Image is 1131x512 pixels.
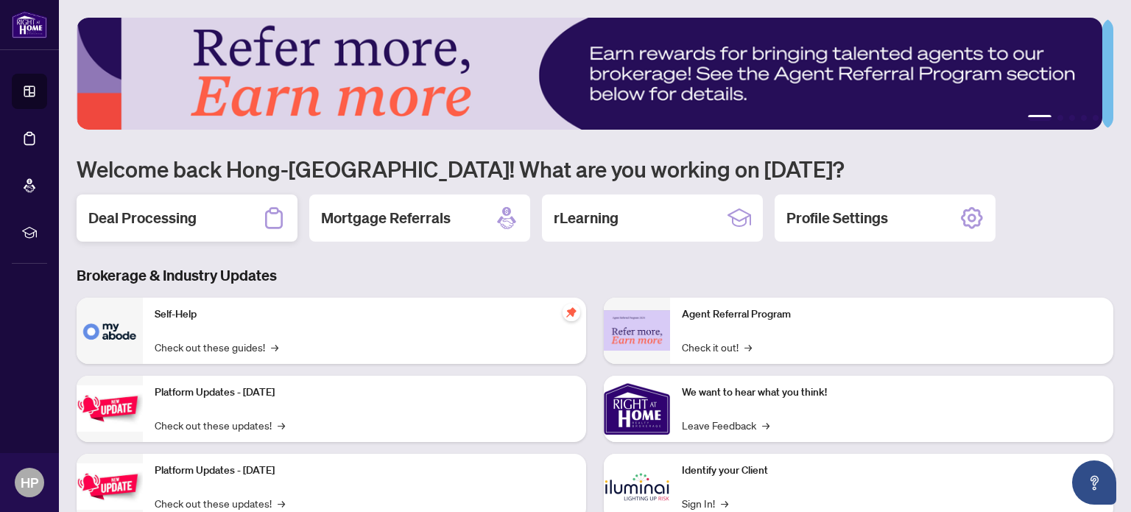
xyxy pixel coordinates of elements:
h2: Mortgage Referrals [321,208,451,228]
button: 3 [1069,115,1075,121]
span: HP [21,472,38,493]
a: Check it out!→ [682,339,752,355]
a: Sign In!→ [682,495,728,511]
a: Check out these updates!→ [155,417,285,433]
p: We want to hear what you think! [682,385,1102,401]
button: 2 [1057,115,1063,121]
img: Agent Referral Program [604,310,670,351]
span: → [278,417,285,433]
a: Check out these guides!→ [155,339,278,355]
h2: Profile Settings [786,208,888,228]
span: → [744,339,752,355]
img: Slide 0 [77,18,1102,130]
p: Self-Help [155,306,574,323]
button: 5 [1093,115,1099,121]
h2: rLearning [554,208,619,228]
p: Platform Updates - [DATE] [155,385,574,401]
p: Platform Updates - [DATE] [155,463,574,479]
img: Platform Updates - July 21, 2025 [77,385,143,432]
p: Agent Referral Program [682,306,1102,323]
a: Check out these updates!→ [155,495,285,511]
h1: Welcome back Hong-[GEOGRAPHIC_DATA]! What are you working on [DATE]? [77,155,1113,183]
img: We want to hear what you think! [604,376,670,442]
span: → [721,495,728,511]
h2: Deal Processing [88,208,197,228]
button: 1 [1028,115,1051,121]
p: Identify your Client [682,463,1102,479]
button: 4 [1081,115,1087,121]
img: logo [12,11,47,38]
button: Open asap [1072,460,1116,505]
img: Self-Help [77,298,143,364]
img: Platform Updates - July 8, 2025 [77,463,143,510]
h3: Brokerage & Industry Updates [77,265,1113,286]
span: → [278,495,285,511]
a: Leave Feedback→ [682,417,769,433]
span: → [762,417,769,433]
span: → [271,339,278,355]
span: pushpin [563,304,580,321]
